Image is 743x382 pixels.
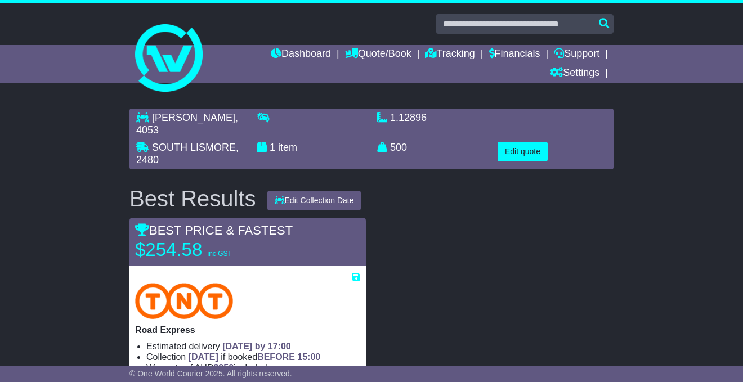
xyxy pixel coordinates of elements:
[489,45,540,64] a: Financials
[213,363,234,372] span: $
[267,191,361,210] button: Edit Collection Date
[554,45,599,64] a: Support
[135,283,233,319] img: TNT Domestic: Road Express
[425,45,475,64] a: Tracking
[135,223,293,237] span: BEST PRICE & FASTEST
[207,250,231,258] span: inc GST
[146,352,360,362] li: Collection
[136,112,238,136] span: , 4053
[390,142,407,153] span: 500
[218,363,234,372] span: 250
[146,362,360,373] li: Warranty of AUD included.
[271,45,331,64] a: Dashboard
[278,142,297,153] span: item
[390,112,427,123] span: 1.12896
[152,142,236,153] span: SOUTH LISMORE
[124,186,262,211] div: Best Results
[189,352,320,362] span: if booked
[136,142,239,165] span: , 2480
[498,142,548,161] button: Edit quote
[129,369,292,378] span: © One World Courier 2025. All rights reserved.
[270,142,275,153] span: 1
[345,45,411,64] a: Quote/Book
[257,352,295,362] span: BEFORE
[189,352,218,362] span: [DATE]
[152,112,235,123] span: [PERSON_NAME]
[222,341,291,351] span: [DATE] by 17:00
[135,325,360,335] p: Road Express
[550,64,599,83] a: Settings
[146,341,360,352] li: Estimated delivery
[297,352,320,362] span: 15:00
[135,239,276,261] p: $254.58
